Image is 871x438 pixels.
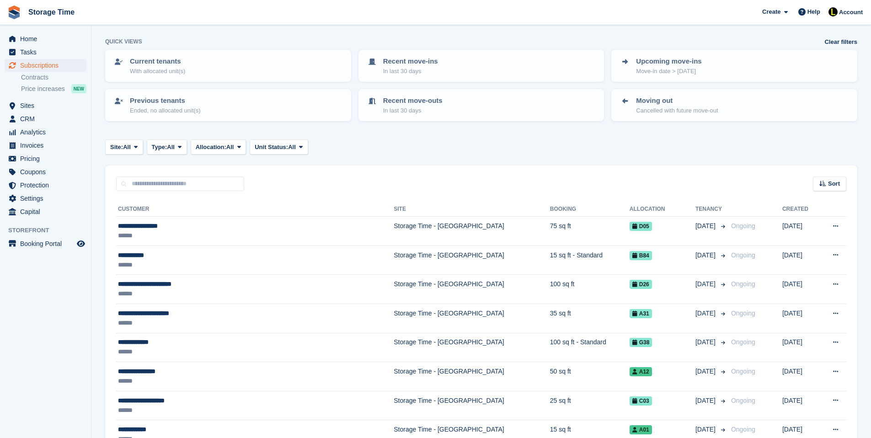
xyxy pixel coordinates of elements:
td: [DATE] [782,246,819,275]
a: Storage Time [25,5,78,20]
span: Ongoing [731,368,755,375]
a: menu [5,99,86,112]
a: menu [5,139,86,152]
td: Storage Time - [GEOGRAPHIC_DATA] [394,246,550,275]
p: Recent move-ins [383,56,438,67]
p: In last 30 days [383,67,438,76]
span: Unit Status: [255,143,288,152]
th: Created [782,202,819,217]
a: Clear filters [824,37,857,47]
span: Ongoing [731,222,755,230]
span: Site: [110,143,123,152]
p: Recent move-outs [383,96,443,106]
span: Settings [20,192,75,205]
span: Coupons [20,166,75,178]
h6: Quick views [105,37,142,46]
span: All [226,143,234,152]
span: Allocation: [196,143,226,152]
span: All [123,143,131,152]
td: [DATE] [782,275,819,304]
p: Current tenants [130,56,185,67]
span: [DATE] [695,337,717,347]
span: Ongoing [731,310,755,317]
span: Protection [20,179,75,192]
a: menu [5,179,86,192]
a: menu [5,152,86,165]
td: Storage Time - [GEOGRAPHIC_DATA] [394,362,550,391]
a: menu [5,166,86,178]
span: Help [807,7,820,16]
a: Recent move-ins In last 30 days [359,51,604,81]
a: Moving out Cancelled with future move-out [612,90,856,120]
p: Previous tenants [130,96,201,106]
span: Type: [152,143,167,152]
a: Current tenants With allocated unit(s) [106,51,350,81]
span: Create [762,7,780,16]
td: 75 sq ft [550,217,630,246]
span: All [288,143,296,152]
td: [DATE] [782,304,819,333]
td: [DATE] [782,333,819,362]
span: Subscriptions [20,59,75,72]
span: [DATE] [695,251,717,260]
th: Customer [116,202,394,217]
span: Home [20,32,75,45]
span: Invoices [20,139,75,152]
a: menu [5,32,86,45]
th: Booking [550,202,630,217]
span: [DATE] [695,279,717,289]
td: Storage Time - [GEOGRAPHIC_DATA] [394,391,550,420]
a: Preview store [75,238,86,249]
td: Storage Time - [GEOGRAPHIC_DATA] [394,333,550,362]
td: Storage Time - [GEOGRAPHIC_DATA] [394,275,550,304]
a: menu [5,112,86,125]
span: D05 [630,222,652,231]
span: Ongoing [731,426,755,433]
td: [DATE] [782,391,819,420]
span: Price increases [21,85,65,93]
p: Cancelled with future move-out [636,106,718,115]
td: 100 sq ft [550,275,630,304]
a: menu [5,126,86,139]
span: Pricing [20,152,75,165]
span: Sites [20,99,75,112]
td: 50 sq ft [550,362,630,391]
button: Type: All [147,139,187,155]
span: [DATE] [695,367,717,376]
a: Price increases NEW [21,84,86,94]
span: Ongoing [731,397,755,404]
td: [DATE] [782,362,819,391]
button: Site: All [105,139,143,155]
button: Unit Status: All [250,139,308,155]
span: Ongoing [731,280,755,288]
span: Sort [828,179,840,188]
span: C03 [630,396,652,406]
span: B84 [630,251,652,260]
span: All [167,143,175,152]
a: Previous tenants Ended, no allocated unit(s) [106,90,350,120]
a: menu [5,192,86,205]
a: Recent move-outs In last 30 days [359,90,604,120]
img: Laaibah Sarwar [828,7,838,16]
span: G38 [630,338,652,347]
p: Move-in date > [DATE] [636,67,701,76]
span: Ongoing [731,338,755,346]
span: Analytics [20,126,75,139]
p: In last 30 days [383,106,443,115]
a: menu [5,205,86,218]
span: [DATE] [695,221,717,231]
span: CRM [20,112,75,125]
a: menu [5,59,86,72]
a: Upcoming move-ins Move-in date > [DATE] [612,51,856,81]
span: [DATE] [695,309,717,318]
a: menu [5,46,86,59]
p: Upcoming move-ins [636,56,701,67]
td: 25 sq ft [550,391,630,420]
span: [DATE] [695,396,717,406]
td: [DATE] [782,217,819,246]
span: Ongoing [731,251,755,259]
span: Capital [20,205,75,218]
span: Booking Portal [20,237,75,250]
a: menu [5,237,86,250]
img: stora-icon-8386f47178a22dfd0bd8f6a31ec36ba5ce8667c1dd55bd0f319d3a0aa187defe.svg [7,5,21,19]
